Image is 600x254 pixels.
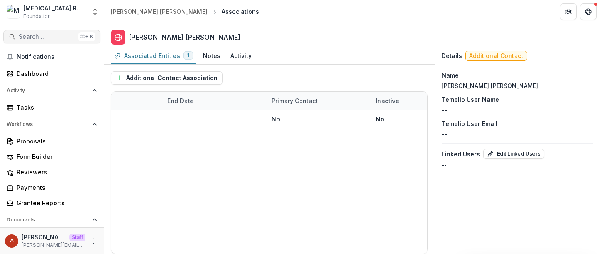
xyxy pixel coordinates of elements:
[227,48,255,64] a: Activity
[162,92,267,110] div: End Date
[272,115,280,123] div: No
[89,3,101,20] button: Open entity switcher
[17,183,94,192] div: Payments
[78,32,95,41] div: ⌘ + K
[3,101,100,114] a: Tasks
[267,92,371,110] div: Primary Contact
[187,53,189,58] span: 1
[19,33,75,40] span: Search...
[69,234,85,241] p: Staff
[111,71,223,85] button: Additional Contact Association
[22,233,66,241] p: [PERSON_NAME]
[3,181,100,194] a: Payments
[442,106,447,114] p: --
[371,96,404,105] div: Inactive
[442,119,497,128] p: Temelio User Email
[580,3,597,20] button: Get Help
[3,165,100,179] a: Reviewers
[3,196,100,210] a: Grantee Reports
[371,92,475,110] div: Inactive
[111,48,196,64] a: Associated Entities1
[111,7,207,16] div: [PERSON_NAME] [PERSON_NAME]
[3,50,100,63] button: Notifications
[129,33,240,41] h2: [PERSON_NAME] [PERSON_NAME]
[267,96,323,105] div: Primary Contact
[3,30,100,43] button: Search...
[7,121,89,127] span: Workflows
[442,71,459,80] p: Name
[17,199,94,207] div: Grantee Reports
[200,48,224,64] a: Notes
[17,168,94,176] div: Reviewers
[89,236,99,246] button: More
[23,13,51,20] span: Foundation
[10,238,14,244] div: Anna
[124,51,180,60] div: Associated Entities
[442,161,447,169] p: --
[7,217,89,223] span: Documents
[442,51,462,60] p: Details
[376,115,384,123] div: No
[3,67,100,80] a: Dashboard
[17,152,94,161] div: Form Builder
[3,134,100,148] a: Proposals
[560,3,577,20] button: Partners
[22,241,85,249] p: [PERSON_NAME][EMAIL_ADDRESS][DOMAIN_NAME]
[230,51,252,60] div: Activity
[222,7,259,16] div: Associations
[17,137,94,146] div: Proposals
[483,149,544,159] button: Edit Linked Users
[23,4,86,13] div: [MEDICAL_DATA] Research Fund Workflow Sandbox
[7,5,20,18] img: Misophonia Research Fund Workflow Sandbox
[442,150,480,158] p: Linked Users
[3,84,100,97] button: Open Activity
[442,95,499,104] p: Temelio User Name
[162,96,199,105] div: End Date
[203,51,220,60] div: Notes
[17,69,94,78] div: Dashboard
[7,88,89,93] span: Activity
[17,103,94,112] div: Tasks
[107,5,211,18] a: [PERSON_NAME] [PERSON_NAME]
[442,81,538,90] p: [PERSON_NAME] [PERSON_NAME]
[465,51,527,61] span: Additional Contact
[442,130,447,138] p: --
[17,53,97,60] span: Notifications
[107,5,262,18] nav: breadcrumb
[3,150,100,163] a: Form Builder
[3,118,100,131] button: Open Workflows
[3,213,100,226] button: Open Documents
